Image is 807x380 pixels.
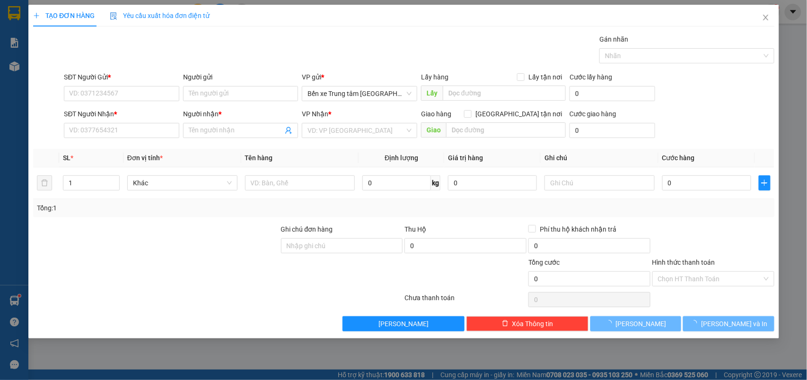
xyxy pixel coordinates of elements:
[110,12,117,20] img: icon
[443,86,566,101] input: Dọc đường
[525,72,566,82] span: Lấy tận nơi
[307,86,412,101] span: Bến xe Trung tâm Lào Cai
[245,175,355,190] input: VD: Bàn, Ghế
[662,154,695,162] span: Cước hàng
[183,72,298,82] div: Người gửi
[302,110,328,118] span: VP Nhận
[37,203,312,213] div: Tổng: 1
[421,86,443,101] span: Lấy
[33,12,95,19] span: TẠO ĐƠN HÀNG
[752,5,779,31] button: Close
[536,224,620,234] span: Phí thu hộ khách nhận trả
[63,154,70,162] span: SL
[110,12,210,19] span: Yêu cầu xuất hóa đơn điện tử
[378,319,429,329] span: [PERSON_NAME]
[466,316,588,331] button: deleteXóa Thông tin
[64,72,179,82] div: SĐT Người Gửi
[570,73,612,81] label: Cước lấy hàng
[652,259,715,266] label: Hình thức thanh toán
[541,149,658,167] th: Ghi chú
[759,179,770,187] span: plus
[691,320,701,327] span: loading
[64,109,179,119] div: SĐT Người Nhận
[421,122,446,138] span: Giao
[421,73,448,81] span: Lấy hàng
[127,154,162,162] span: Đơn vị tính
[570,86,655,101] input: Cước lấy hàng
[33,12,40,19] span: plus
[448,175,537,190] input: 0
[701,319,767,329] span: [PERSON_NAME] và In
[683,316,774,331] button: [PERSON_NAME] và In
[342,316,465,331] button: [PERSON_NAME]
[245,154,272,162] span: Tên hàng
[431,175,440,190] span: kg
[544,175,655,190] input: Ghi Chú
[512,319,553,329] span: Xóa Thông tin
[285,127,292,134] span: user-add
[281,238,403,253] input: Ghi chú đơn hàng
[758,175,770,190] button: plus
[403,293,527,309] div: Chưa thanh toán
[615,319,666,329] span: [PERSON_NAME]
[446,122,566,138] input: Dọc đường
[385,154,418,162] span: Định lượng
[762,14,769,21] span: close
[472,109,566,119] span: [GEOGRAPHIC_DATA] tận nơi
[528,259,560,266] span: Tổng cước
[501,320,508,328] span: delete
[404,225,426,233] span: Thu Hộ
[281,225,333,233] label: Ghi chú đơn hàng
[421,110,451,118] span: Giao hàng
[132,176,231,190] span: Khác
[37,175,52,190] button: delete
[302,72,417,82] div: VP gửi
[590,316,681,331] button: [PERSON_NAME]
[570,110,616,118] label: Cước giao hàng
[599,35,628,43] label: Gán nhãn
[448,154,483,162] span: Giá trị hàng
[570,123,655,138] input: Cước giao hàng
[605,320,615,327] span: loading
[183,109,298,119] div: Người nhận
